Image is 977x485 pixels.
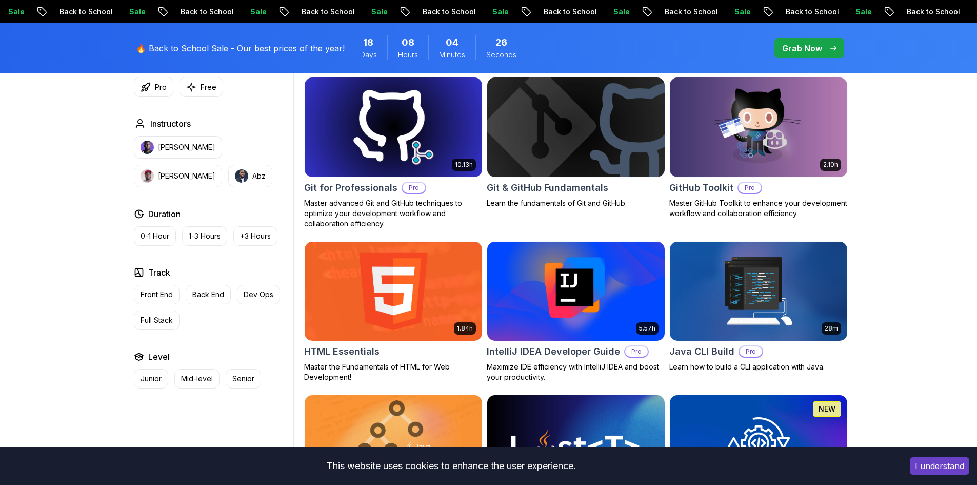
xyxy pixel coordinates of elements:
p: Front End [141,289,173,300]
p: Grab Now [782,42,822,54]
p: Back to School [534,7,604,17]
p: Full Stack [141,315,173,325]
span: Days [360,50,377,60]
p: Pro [403,183,425,193]
p: 10.13h [455,161,473,169]
a: GitHub Toolkit card2.10hGitHub ToolkitProMaster GitHub Toolkit to enhance your development workfl... [669,77,848,219]
h2: Java CLI Build [669,344,734,359]
p: Sale [119,7,152,17]
p: Free [201,82,216,92]
button: Free [180,77,223,97]
span: Minutes [439,50,465,60]
img: instructor img [141,169,154,183]
img: Git & GitHub Fundamentals card [487,77,665,177]
p: 1.84h [457,324,473,333]
p: Back to School [655,7,725,17]
span: Hours [398,50,418,60]
p: [PERSON_NAME] [158,171,215,181]
button: Accept cookies [910,457,969,475]
h2: Instructors [150,118,191,130]
p: Maximize IDE efficiency with IntelliJ IDEA and boost your productivity. [487,362,665,382]
p: Back to School [292,7,362,17]
div: This website uses cookies to enhance the user experience. [8,455,894,477]
button: Junior [134,369,168,389]
h2: GitHub Toolkit [669,181,733,195]
a: Java CLI Build card28mJava CLI BuildProLearn how to build a CLI application with Java. [669,241,848,373]
h2: HTML Essentials [304,344,380,359]
button: instructor img[PERSON_NAME] [134,165,222,187]
p: NEW [819,404,835,414]
p: Sale [725,7,757,17]
h2: Duration [148,208,181,220]
img: GitHub Toolkit card [665,75,851,179]
h2: Level [148,351,170,363]
img: instructor img [141,141,154,154]
p: 28m [825,324,838,333]
p: Learn the fundamentals of Git and GitHub. [487,198,665,208]
img: IntelliJ IDEA Developer Guide card [487,242,665,341]
p: Sale [483,7,515,17]
h2: Track [148,266,170,279]
a: HTML Essentials card1.84hHTML EssentialsMaster the Fundamentals of HTML for Web Development! [304,241,483,383]
p: Learn how to build a CLI application with Java. [669,362,848,372]
button: Pro [134,77,173,97]
p: 1-3 Hours [189,231,221,241]
button: 1-3 Hours [182,226,227,246]
p: 5.57h [639,324,655,333]
p: Sale [604,7,636,17]
img: Git for Professionals card [305,77,482,177]
button: Full Stack [134,311,180,330]
button: Senior [226,369,261,389]
h2: IntelliJ IDEA Developer Guide [487,344,620,359]
p: Dev Ops [244,289,273,300]
span: 8 Hours [402,35,414,50]
p: +3 Hours [240,231,271,241]
p: Senior [232,374,254,384]
span: 18 Days [363,35,373,50]
button: Dev Ops [237,285,280,304]
p: Back to School [413,7,483,17]
a: IntelliJ IDEA Developer Guide card5.57hIntelliJ IDEA Developer GuideProMaximize IDE efficiency wi... [487,241,665,383]
p: 2.10h [823,161,838,169]
p: Back to School [897,7,967,17]
button: 0-1 Hour [134,226,176,246]
button: Back End [186,285,231,304]
img: Java CLI Build card [670,242,847,341]
span: Seconds [486,50,516,60]
p: Pro [155,82,167,92]
p: Back to School [776,7,846,17]
button: Front End [134,285,180,304]
button: instructor imgAbz [228,165,272,187]
p: Pro [739,183,761,193]
button: +3 Hours [233,226,277,246]
p: Pro [740,346,762,357]
p: Sale [362,7,394,17]
p: Master GitHub Toolkit to enhance your development workflow and collaboration efficiency. [669,198,848,219]
p: Back to School [50,7,119,17]
h2: Git & GitHub Fundamentals [487,181,608,195]
span: 4 Minutes [446,35,458,50]
a: Git & GitHub Fundamentals cardGit & GitHub FundamentalsLearn the fundamentals of Git and GitHub. [487,77,665,208]
h2: Git for Professionals [304,181,397,195]
p: [PERSON_NAME] [158,142,215,152]
p: Back End [192,289,224,300]
img: instructor img [235,169,248,183]
p: Pro [625,346,648,357]
p: Mid-level [181,374,213,384]
img: HTML Essentials card [305,242,482,341]
p: Back to School [171,7,241,17]
a: Git for Professionals card10.13hGit for ProfessionalsProMaster advanced Git and GitHub techniques... [304,77,483,229]
p: Sale [846,7,879,17]
p: Sale [241,7,273,17]
span: 26 Seconds [495,35,507,50]
p: Master advanced Git and GitHub techniques to optimize your development workflow and collaboration... [304,198,483,229]
p: Master the Fundamentals of HTML for Web Development! [304,362,483,382]
p: 0-1 Hour [141,231,169,241]
p: Junior [141,374,162,384]
p: Abz [252,171,266,181]
p: 🔥 Back to School Sale - Our best prices of the year! [136,42,345,54]
button: instructor img[PERSON_NAME] [134,136,222,159]
button: Mid-level [174,369,220,389]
